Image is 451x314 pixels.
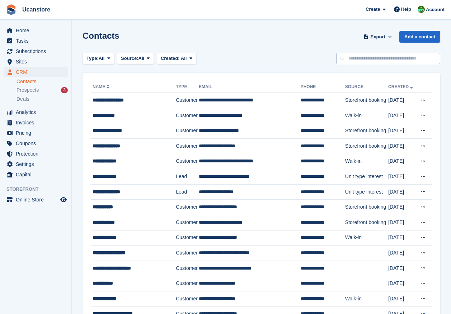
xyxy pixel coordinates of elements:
span: Capital [16,170,59,180]
td: Customer [176,123,199,139]
td: [DATE] [388,184,416,200]
td: Storefront booking [345,123,388,139]
a: menu [4,138,68,148]
span: All [181,56,187,61]
td: [DATE] [388,108,416,123]
td: [DATE] [388,261,416,276]
td: Storefront booking [345,200,388,215]
span: Create [366,6,380,13]
td: [DATE] [388,93,416,108]
td: Storefront booking [345,138,388,154]
span: Deals [17,96,29,103]
td: Storefront booking [345,93,388,108]
th: Source [345,81,388,93]
td: Customer [176,276,199,291]
td: Walk-in [345,291,388,306]
span: Export [371,33,385,41]
td: [DATE] [388,246,416,261]
span: Protection [16,149,59,159]
td: Customer [176,138,199,154]
td: [DATE] [388,291,416,306]
button: Source: All [117,53,154,65]
span: All [99,55,105,62]
td: Walk-in [345,154,388,169]
span: Coupons [16,138,59,148]
a: Prospects 3 [17,86,68,94]
td: Customer [176,215,199,230]
a: menu [4,46,68,56]
a: Contacts [17,78,68,85]
td: Unit type interest [345,169,388,185]
a: menu [4,36,68,46]
span: Type: [86,55,99,62]
button: Type: All [83,53,114,65]
td: Walk-in [345,108,388,123]
a: menu [4,128,68,138]
a: menu [4,67,68,77]
span: Created: [161,56,180,61]
td: [DATE] [388,123,416,139]
span: Help [401,6,411,13]
a: menu [4,149,68,159]
td: [DATE] [388,138,416,154]
a: menu [4,118,68,128]
span: Invoices [16,118,59,128]
a: Created [388,84,414,89]
a: menu [4,107,68,117]
th: Email [199,81,301,93]
a: Ucanstore [19,4,53,15]
td: [DATE] [388,215,416,230]
td: Walk-in [345,230,388,246]
td: [DATE] [388,169,416,185]
td: [DATE] [388,230,416,246]
img: stora-icon-8386f47178a22dfd0bd8f6a31ec36ba5ce8667c1dd55bd0f319d3a0aa187defe.svg [6,4,17,15]
span: All [138,55,145,62]
td: Lead [176,169,199,185]
img: Leanne Tythcott [418,6,425,13]
a: Name [93,84,111,89]
button: Created: All [157,53,196,65]
a: menu [4,57,68,67]
a: Add a contact [399,31,440,43]
td: Customer [176,154,199,169]
a: menu [4,25,68,35]
a: Preview store [59,195,68,204]
span: Analytics [16,107,59,117]
a: menu [4,170,68,180]
td: Customer [176,230,199,246]
th: Phone [301,81,345,93]
a: menu [4,195,68,205]
span: Pricing [16,128,59,138]
a: Deals [17,95,68,103]
td: [DATE] [388,276,416,291]
td: Customer [176,108,199,123]
td: Unit type interest [345,184,388,200]
td: Customer [176,261,199,276]
td: Customer [176,93,199,108]
a: menu [4,159,68,169]
span: Tasks [16,36,59,46]
span: Home [16,25,59,35]
span: Settings [16,159,59,169]
span: Online Store [16,195,59,205]
td: Customer [176,291,199,306]
td: Customer [176,246,199,261]
td: [DATE] [388,154,416,169]
td: Customer [176,200,199,215]
td: Lead [176,184,199,200]
h1: Contacts [83,31,119,41]
span: Source: [121,55,138,62]
td: [DATE] [388,200,416,215]
span: Prospects [17,87,39,94]
span: Storefront [6,186,71,193]
span: Subscriptions [16,46,59,56]
button: Export [362,31,394,43]
span: Sites [16,57,59,67]
th: Type [176,81,199,93]
span: CRM [16,67,59,77]
span: Account [426,6,445,13]
td: Storefront booking [345,215,388,230]
div: 3 [61,87,68,93]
